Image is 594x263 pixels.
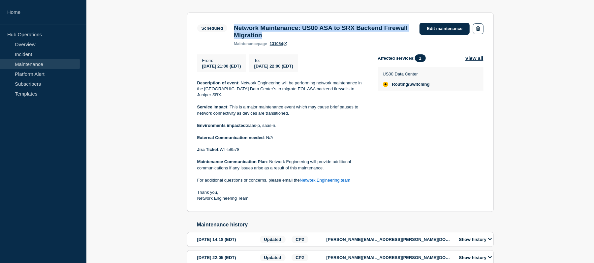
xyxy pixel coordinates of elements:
p: Network Engineering Team [197,195,367,201]
span: maintenance [234,42,258,46]
strong: Service Impact [197,104,228,109]
p: [PERSON_NAME][EMAIL_ADDRESS][PERSON_NAME][DOMAIN_NAME] [327,255,452,260]
span: 1 [415,54,426,62]
p: page [234,42,267,46]
div: [DATE] 14:18 (EDT) [197,236,258,243]
span: [DATE] 22:00 (EDT) [254,64,293,69]
span: [DATE] 21:00 (EDT) [202,64,241,69]
span: CP2 [292,254,308,261]
strong: Maintenance Communication Plan [197,159,267,164]
button: View all [465,54,484,62]
a: Edit maintenance [420,23,470,35]
p: : Network Engineering will provide additional communications if any issues arise as a result of t... [197,159,367,171]
div: [DATE] 22:05 (EDT) [197,254,258,261]
p: US00 Data Center [383,72,430,76]
p: saas-p, saas-n. [197,123,367,129]
p: For additional questions or concerns, please email the [197,177,367,183]
p: [PERSON_NAME][EMAIL_ADDRESS][PERSON_NAME][DOMAIN_NAME] [327,237,452,242]
p: : This is a major maintenance event which may cause brief pauses to network connectivity as devic... [197,104,367,116]
h3: Network Maintenance: US00 ASA to SRX Backend Firewall Migration [234,24,413,39]
span: Affected services: [378,54,429,62]
p: : Network Engineering will be performing network maintenance in the [GEOGRAPHIC_DATA] Data Center... [197,80,367,98]
p: From : [202,58,241,63]
span: Updated [260,236,286,243]
p: Thank you, [197,190,367,195]
button: Show history [457,255,494,260]
p: To : [254,58,293,63]
span: Scheduled [197,24,228,32]
strong: External Communication needed [197,135,264,140]
p: WT-58578 [197,147,367,153]
span: Routing/Switching [392,82,430,87]
div: affected [383,82,388,87]
h2: Maintenance history [197,222,494,228]
button: Show history [457,237,494,242]
strong: Description of event [197,80,238,85]
a: 131054 [270,42,287,46]
a: Network Engineering team [300,178,350,183]
p: : N/A [197,135,367,141]
strong: Jira Ticket: [197,147,220,152]
span: Updated [260,254,286,261]
strong: Environments impacted: [197,123,247,128]
span: CP2 [292,236,308,243]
